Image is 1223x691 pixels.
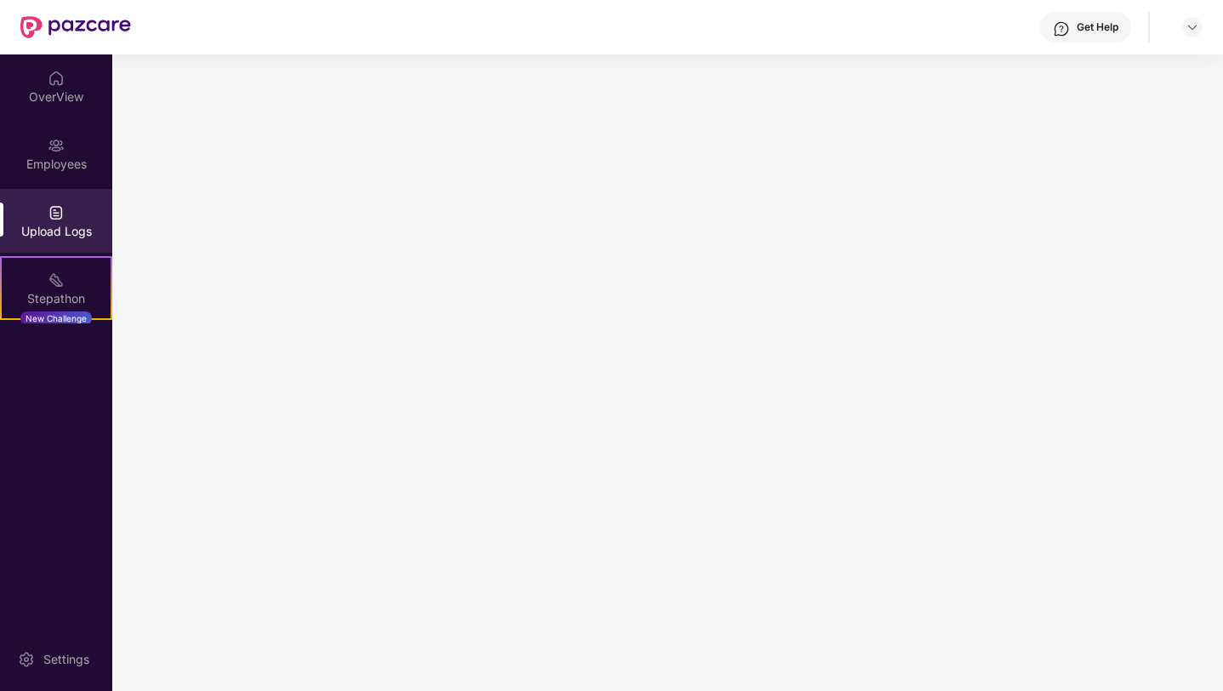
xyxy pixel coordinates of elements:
[2,290,111,307] div: Stepathon
[1053,20,1070,37] img: svg+xml;base64,PHN2ZyBpZD0iSGVscC0zMngzMiIgeG1sbnM9Imh0dHA6Ly93d3cudzMub3JnLzIwMDAvc3ZnIiB3aWR0aD...
[1186,20,1199,34] img: svg+xml;base64,PHN2ZyBpZD0iRHJvcGRvd24tMzJ4MzIiIHhtbG5zPSJodHRwOi8vd3d3LnczLm9yZy8yMDAwL3N2ZyIgd2...
[20,311,92,325] div: New Challenge
[48,70,65,87] img: svg+xml;base64,PHN2ZyBpZD0iSG9tZSIgeG1sbnM9Imh0dHA6Ly93d3cudzMub3JnLzIwMDAvc3ZnIiB3aWR0aD0iMjAiIG...
[48,204,65,221] img: svg+xml;base64,PHN2ZyBpZD0iVXBsb2FkX0xvZ3MiIGRhdGEtbmFtZT0iVXBsb2FkIExvZ3MiIHhtbG5zPSJodHRwOi8vd3...
[48,137,65,154] img: svg+xml;base64,PHN2ZyBpZD0iRW1wbG95ZWVzIiB4bWxucz0iaHR0cDovL3d3dy53My5vcmcvMjAwMC9zdmciIHdpZHRoPS...
[48,271,65,288] img: svg+xml;base64,PHN2ZyB4bWxucz0iaHR0cDovL3d3dy53My5vcmcvMjAwMC9zdmciIHdpZHRoPSIyMSIgaGVpZ2h0PSIyMC...
[18,651,35,668] img: svg+xml;base64,PHN2ZyBpZD0iU2V0dGluZy0yMHgyMCIgeG1sbnM9Imh0dHA6Ly93d3cudzMub3JnLzIwMDAvc3ZnIiB3aW...
[1077,20,1118,34] div: Get Help
[20,16,131,38] img: New Pazcare Logo
[38,651,94,668] div: Settings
